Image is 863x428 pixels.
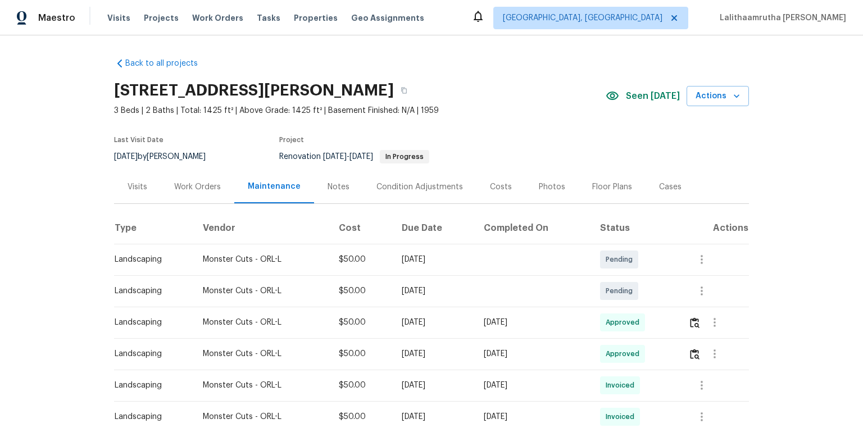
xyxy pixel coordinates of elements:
div: Photos [539,181,565,193]
th: Vendor [194,212,330,244]
button: Review Icon [688,309,701,336]
th: Actions [679,212,749,244]
div: Visits [128,181,147,193]
div: $50.00 [339,254,384,265]
button: Actions [687,86,749,107]
div: $50.00 [339,411,384,422]
div: [DATE] [402,285,466,297]
div: $50.00 [339,348,384,359]
div: [DATE] [484,348,582,359]
div: by [PERSON_NAME] [114,150,219,163]
div: [DATE] [484,380,582,391]
div: Monster Cuts - ORL-L [203,380,321,391]
th: Completed On [475,212,591,244]
span: Geo Assignments [351,12,424,24]
div: Monster Cuts - ORL-L [203,317,321,328]
th: Cost [330,212,393,244]
span: [DATE] [349,153,373,161]
span: Invoiced [606,411,639,422]
div: Monster Cuts - ORL-L [203,348,321,359]
div: Notes [328,181,349,193]
span: Pending [606,254,637,265]
span: Actions [696,89,740,103]
div: Landscaping [115,380,185,391]
div: Landscaping [115,285,185,297]
div: [DATE] [402,348,466,359]
span: Renovation [279,153,429,161]
div: Monster Cuts - ORL-L [203,285,321,297]
span: [DATE] [114,153,138,161]
div: Landscaping [115,317,185,328]
div: Work Orders [174,181,221,193]
span: Approved [606,348,644,359]
h2: [STREET_ADDRESS][PERSON_NAME] [114,85,394,96]
div: [DATE] [484,317,582,328]
img: Review Icon [690,349,700,359]
button: Copy Address [394,80,414,101]
div: [DATE] [402,254,466,265]
span: Work Orders [192,12,243,24]
div: [DATE] [484,411,582,422]
span: Lalithaamrutha [PERSON_NAME] [715,12,846,24]
th: Type [114,212,194,244]
span: [DATE] [323,153,347,161]
div: [DATE] [402,411,466,422]
div: [DATE] [402,380,466,391]
span: Seen [DATE] [626,90,680,102]
span: In Progress [381,153,428,160]
div: Maintenance [248,181,301,192]
div: Landscaping [115,411,185,422]
img: Review Icon [690,317,700,328]
span: Tasks [257,14,280,22]
th: Due Date [393,212,475,244]
div: $50.00 [339,380,384,391]
div: Cases [659,181,682,193]
div: [DATE] [402,317,466,328]
span: Project [279,136,304,143]
span: Pending [606,285,637,297]
span: Last Visit Date [114,136,163,143]
span: Approved [606,317,644,328]
span: Invoiced [606,380,639,391]
div: Costs [490,181,512,193]
div: $50.00 [339,317,384,328]
span: Visits [107,12,130,24]
div: Condition Adjustments [376,181,463,193]
span: [GEOGRAPHIC_DATA], [GEOGRAPHIC_DATA] [503,12,662,24]
span: Properties [294,12,338,24]
button: Review Icon [688,340,701,367]
span: Maestro [38,12,75,24]
div: $50.00 [339,285,384,297]
div: Landscaping [115,348,185,359]
div: Monster Cuts - ORL-L [203,254,321,265]
a: Back to all projects [114,58,222,69]
span: - [323,153,373,161]
div: Monster Cuts - ORL-L [203,411,321,422]
div: Landscaping [115,254,185,265]
span: Projects [144,12,179,24]
div: Floor Plans [592,181,632,193]
th: Status [591,212,679,244]
span: 3 Beds | 2 Baths | Total: 1425 ft² | Above Grade: 1425 ft² | Basement Finished: N/A | 1959 [114,105,606,116]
